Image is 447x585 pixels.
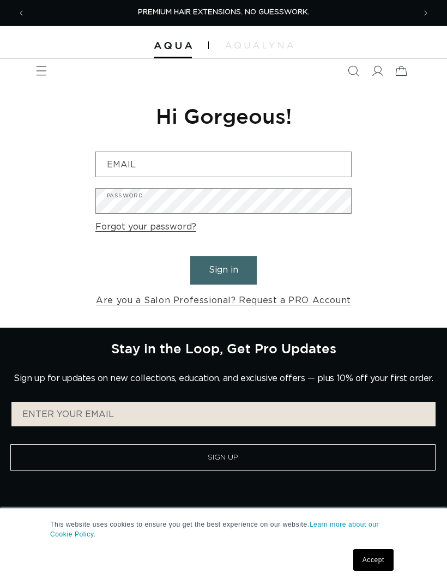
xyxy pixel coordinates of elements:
[11,402,436,426] input: ENTER YOUR EMAIL
[414,1,438,25] button: Next announcement
[95,219,196,235] a: Forgot your password?
[10,444,436,471] button: Sign Up
[353,549,394,571] a: Accept
[29,59,53,83] summary: Menu
[96,152,351,177] input: Email
[190,256,257,284] button: Sign in
[50,520,397,539] p: This website uses cookies to ensure you get the best experience on our website.
[341,59,365,83] summary: Search
[9,1,33,25] button: Previous announcement
[225,42,293,49] img: aqualyna.com
[111,341,336,356] h2: Stay in the Loop, Get Pro Updates
[95,102,352,129] h1: Hi Gorgeous!
[96,293,351,309] a: Are you a Salon Professional? Request a PRO Account
[138,9,309,16] span: PREMIUM HAIR EXTENSIONS. NO GUESSWORK.
[14,373,433,384] p: Sign up for updates on new collections, education, and exclusive offers — plus 10% off your first...
[154,42,192,50] img: Aqua Hair Extensions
